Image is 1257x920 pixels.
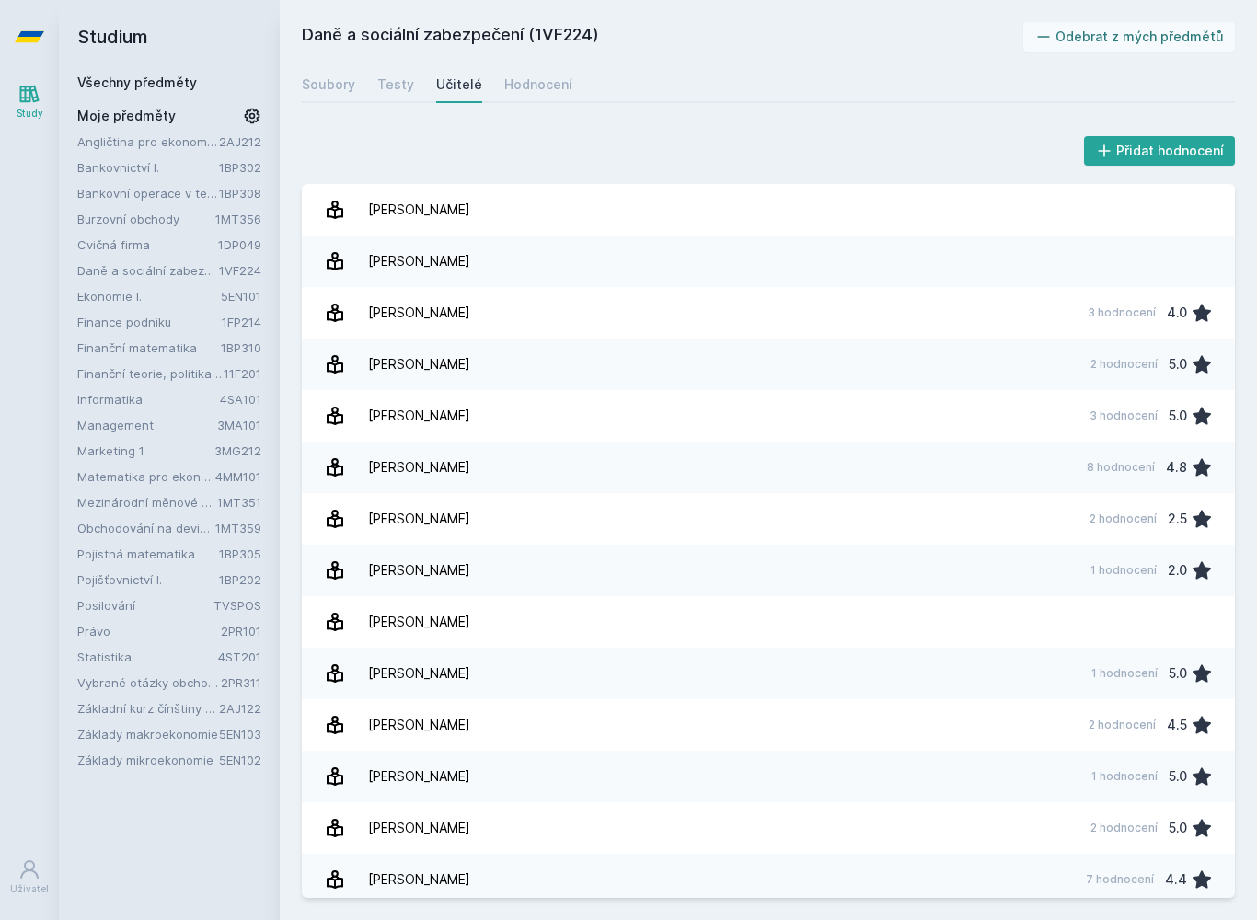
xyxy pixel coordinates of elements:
[77,287,221,305] a: Ekonomie I.
[1169,810,1187,846] div: 5.0
[302,236,1235,287] a: [PERSON_NAME]
[1169,397,1187,434] div: 5.0
[77,751,219,769] a: Základy mikroekonomie
[504,75,572,94] div: Hodnocení
[1091,666,1158,681] div: 1 hodnocení
[368,655,470,692] div: [PERSON_NAME]
[302,802,1235,854] a: [PERSON_NAME] 2 hodnocení 5.0
[77,725,219,743] a: Základy makroekonomie
[218,237,261,252] a: 1DP049
[1090,512,1157,526] div: 2 hodnocení
[1086,872,1154,887] div: 7 hodnocení
[302,184,1235,236] a: [PERSON_NAME]
[368,861,470,898] div: [PERSON_NAME]
[221,289,261,304] a: 5EN101
[221,340,261,355] a: 1BP310
[368,346,470,383] div: [PERSON_NAME]
[77,390,220,408] a: Informatika
[436,75,482,94] div: Učitelé
[302,751,1235,802] a: [PERSON_NAME] 1 hodnocení 5.0
[215,521,261,535] a: 1MT359
[219,186,261,201] a: 1BP308
[219,701,261,716] a: 2AJ122
[302,287,1235,339] a: [PERSON_NAME] 3 hodnocení 4.0
[219,572,261,587] a: 1BP202
[77,339,221,357] a: Finanční matematika
[1084,136,1236,166] button: Přidat hodnocení
[77,519,215,537] a: Obchodování na devizovém trhu
[1168,552,1187,589] div: 2.0
[1089,718,1156,732] div: 2 hodnocení
[302,545,1235,596] a: [PERSON_NAME] 1 hodnocení 2.0
[302,854,1235,905] a: [PERSON_NAME] 7 hodnocení 4.4
[224,366,261,381] a: 11F201
[215,469,261,484] a: 4MM101
[4,849,55,905] a: Uživatel
[77,699,219,718] a: Základní kurz čínštiny B (A1)
[213,598,261,613] a: TVSPOS
[302,390,1235,442] a: [PERSON_NAME] 3 hodnocení 5.0
[77,493,217,512] a: Mezinárodní měnové a finanční instituce
[1169,758,1187,795] div: 5.0
[77,648,218,666] a: Statistika
[1169,655,1187,692] div: 5.0
[219,263,261,278] a: 1VF224
[218,650,261,664] a: 4ST201
[220,392,261,407] a: 4SA101
[219,753,261,767] a: 5EN102
[4,74,55,130] a: Study
[217,495,261,510] a: 1MT351
[219,727,261,742] a: 5EN103
[77,570,219,589] a: Pojišťovnictví I.
[368,397,470,434] div: [PERSON_NAME]
[1167,294,1187,331] div: 4.0
[302,75,355,94] div: Soubory
[77,210,215,228] a: Burzovní obchody
[436,66,482,103] a: Učitelé
[77,75,197,90] a: Všechny předměty
[77,467,215,486] a: Matematika pro ekonomy
[368,810,470,846] div: [PERSON_NAME]
[217,418,261,432] a: 3MA101
[222,315,261,329] a: 1FP214
[302,22,1023,52] h2: Daně a sociální zabezpečení (1VF224)
[1023,22,1236,52] button: Odebrat z mých předmětů
[368,604,470,640] div: [PERSON_NAME]
[77,261,219,280] a: Daně a sociální zabezpečení
[377,75,414,94] div: Testy
[1090,821,1158,835] div: 2 hodnocení
[17,107,43,121] div: Study
[1165,861,1187,898] div: 4.4
[368,552,470,589] div: [PERSON_NAME]
[368,294,470,331] div: [PERSON_NAME]
[504,66,572,103] a: Hodnocení
[1088,305,1156,320] div: 3 hodnocení
[77,107,176,125] span: Moje předměty
[302,339,1235,390] a: [PERSON_NAME] 2 hodnocení 5.0
[302,66,355,103] a: Soubory
[221,624,261,638] a: 2PR101
[368,500,470,537] div: [PERSON_NAME]
[368,449,470,486] div: [PERSON_NAME]
[77,313,222,331] a: Finance podniku
[1169,346,1187,383] div: 5.0
[214,443,261,458] a: 3MG212
[77,545,219,563] a: Pojistná matematika
[10,882,49,896] div: Uživatel
[368,758,470,795] div: [PERSON_NAME]
[1087,460,1155,475] div: 8 hodnocení
[77,364,224,383] a: Finanční teorie, politika a instituce
[77,673,221,692] a: Vybrané otázky obchodního práva
[77,622,221,640] a: Právo
[377,66,414,103] a: Testy
[77,596,213,615] a: Posilování
[1166,449,1187,486] div: 4.8
[219,160,261,175] a: 1BP302
[77,416,217,434] a: Management
[221,675,261,690] a: 2PR311
[1090,357,1158,372] div: 2 hodnocení
[219,134,261,149] a: 2AJ212
[77,442,214,460] a: Marketing 1
[368,191,470,228] div: [PERSON_NAME]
